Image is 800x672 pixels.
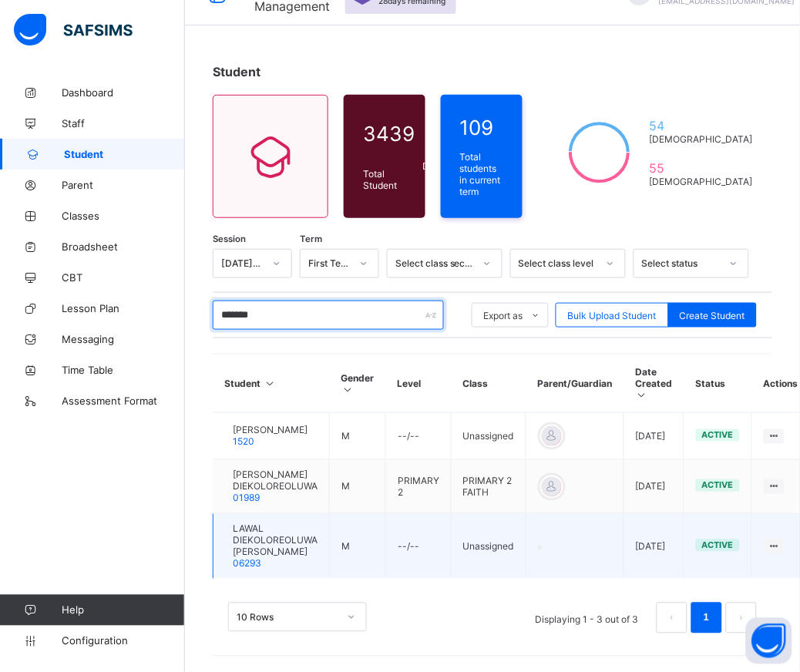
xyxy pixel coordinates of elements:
span: 55 [650,160,753,176]
div: [DATE]-[DATE] [221,258,264,270]
span: Messaging [62,333,185,345]
div: Select status [642,258,721,270]
span: 109 [460,116,503,139]
td: [DATE] [624,514,684,580]
div: Total Student [359,164,418,195]
span: Student [213,64,261,79]
td: Unassigned [452,413,526,460]
span: Lesson Plan [62,302,185,314]
span: [DEMOGRAPHIC_DATA] [650,133,753,145]
span: 1520 [233,436,254,448]
th: Gender [330,354,386,413]
div: First Term [308,258,351,270]
td: Unassigned [452,514,526,580]
span: Bulk Upload Student [568,310,657,321]
span: Help [62,604,184,617]
i: Sort in Ascending Order [264,378,277,389]
td: [DATE] [624,413,684,460]
th: Status [684,354,752,413]
td: PRIMARY 2 FAITH [452,460,526,514]
li: 1 [691,603,722,633]
span: Broadsheet [62,240,185,253]
th: Date Created [624,354,684,413]
th: Student [213,354,330,413]
button: prev page [657,603,687,633]
li: Displaying 1 - 3 out of 3 [524,603,650,633]
a: 1 [699,608,714,628]
span: [PERSON_NAME] DIEKOLOREOLUWA [233,469,318,492]
div: 10 Rows [237,612,338,623]
span: Dashboard [62,86,185,99]
span: Deactivated Student [422,160,476,183]
span: [PERSON_NAME] [233,425,308,436]
span: Classes [62,210,185,222]
span: Session [213,234,246,244]
i: Sort in Ascending Order [341,384,355,395]
li: 上一页 [657,603,687,633]
th: Class [452,354,526,413]
span: Export as [484,310,523,321]
td: PRIMARY 2 [386,460,452,514]
span: Create Student [680,310,745,321]
li: 下一页 [726,603,757,633]
i: Sort in Ascending Order [636,389,649,401]
span: [DEMOGRAPHIC_DATA] [650,176,753,187]
div: Select class section [395,258,474,270]
span: Time Table [62,364,185,376]
span: Staff [62,117,185,129]
span: Configuration [62,635,184,647]
span: Term [300,234,322,244]
td: --/-- [386,514,452,580]
span: Student [64,148,185,160]
td: M [330,460,386,514]
span: 3439 [363,122,415,146]
span: 54 [650,118,753,133]
th: Parent/Guardian [526,354,624,413]
span: LAWAL DIEKOLOREOLUWA [PERSON_NAME] [233,523,318,558]
span: Total students in current term [460,151,503,197]
div: Select class level [519,258,597,270]
span: Assessment Format [62,395,185,407]
td: [DATE] [624,460,684,514]
td: M [330,413,386,460]
td: --/-- [386,413,452,460]
span: active [702,480,734,491]
span: active [702,540,734,551]
button: next page [726,603,757,633]
span: CBT [62,271,185,284]
button: Open asap [746,618,792,664]
span: active [702,430,734,441]
th: Level [386,354,452,413]
span: Active Student [422,114,476,137]
span: 06293 [233,558,261,570]
img: safsims [14,14,133,46]
td: M [330,514,386,580]
span: 01989 [233,492,260,504]
span: Parent [62,179,185,191]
